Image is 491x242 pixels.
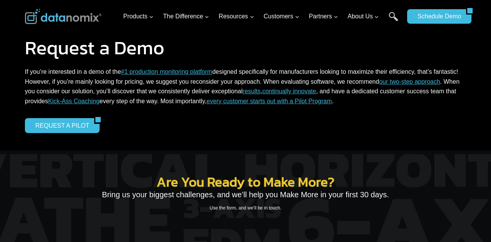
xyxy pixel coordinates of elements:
p: If you’re interested in a demo of the designed specifically for manufacturers looking to maximize... [25,67,466,106]
a: every customer starts out with a Pilot Program [206,98,332,104]
a: our two-step approach [379,78,440,85]
img: Datanomix [25,9,101,24]
a: REQUEST A PILOT [25,118,94,133]
a: Schedule Demo [407,9,466,24]
a: Kick-Ass Coaching [48,98,99,104]
span: Partners [309,11,338,21]
a: results [242,88,260,94]
span: Products [123,11,154,21]
span: Customers [264,11,299,21]
nav: Primary Navigation [120,4,404,29]
a: #1 production monitoring platform [121,68,212,75]
span: Resources [219,11,254,21]
span: The Difference [163,11,209,21]
a: continually innovate [262,88,316,94]
h1: Request a Demo [25,38,466,57]
span: About Us [348,11,379,21]
a: Search [389,12,398,29]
